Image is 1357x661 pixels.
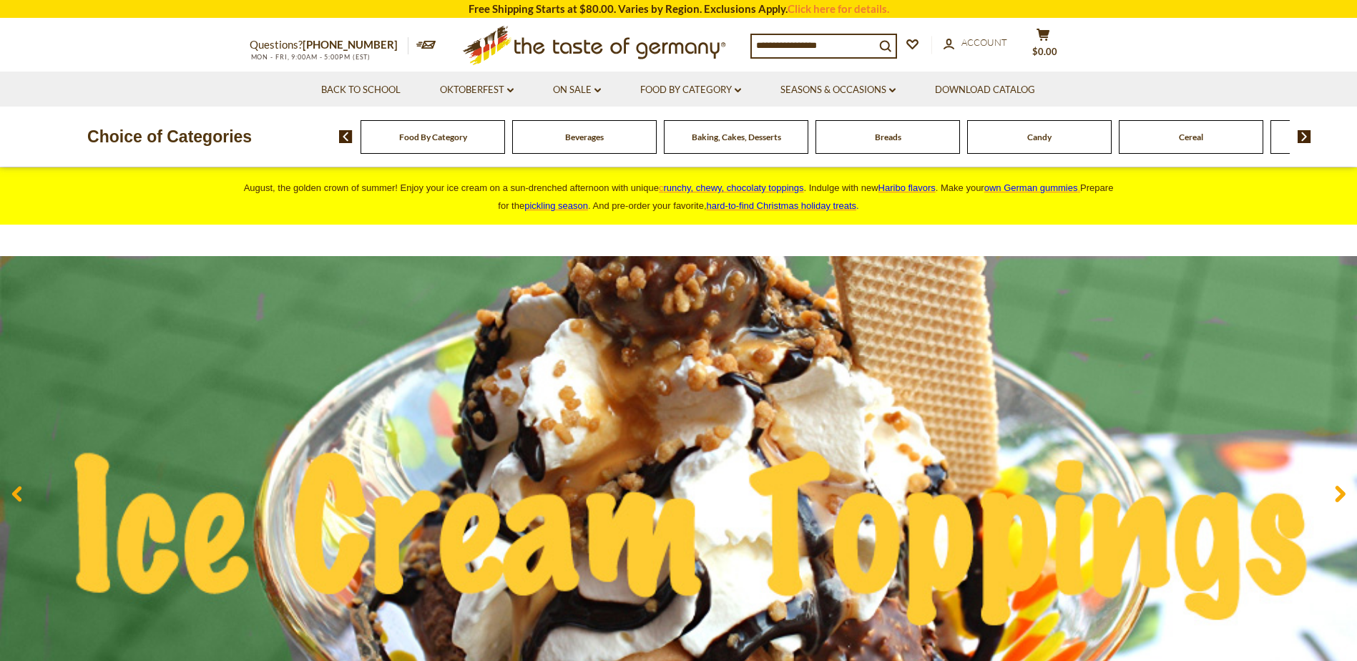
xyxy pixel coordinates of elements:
[244,182,1114,211] span: August, the golden crown of summer! Enjoy your ice cream on a sun-drenched afternoon with unique ...
[565,132,604,142] a: Beverages
[961,36,1007,48] span: Account
[875,132,901,142] a: Breads
[440,82,514,98] a: Oktoberfest
[1179,132,1203,142] a: Cereal
[399,132,467,142] a: Food By Category
[1298,130,1311,143] img: next arrow
[1022,28,1065,64] button: $0.00
[935,82,1035,98] a: Download Catalog
[692,132,781,142] a: Baking, Cakes, Desserts
[663,182,803,193] span: runchy, chewy, chocolaty toppings
[984,182,1078,193] span: own German gummies
[944,35,1007,51] a: Account
[339,130,353,143] img: previous arrow
[250,53,371,61] span: MON - FRI, 9:00AM - 5:00PM (EST)
[303,38,398,51] a: [PHONE_NUMBER]
[250,36,408,54] p: Questions?
[1027,132,1052,142] a: Candy
[640,82,741,98] a: Food By Category
[878,182,936,193] a: Haribo flavors
[524,200,588,211] a: pickling season
[788,2,889,15] a: Click here for details.
[659,182,804,193] a: crunchy, chewy, chocolaty toppings
[1032,46,1057,57] span: $0.00
[984,182,1080,193] a: own German gummies.
[707,200,859,211] span: .
[707,200,857,211] a: hard-to-find Christmas holiday treats
[780,82,896,98] a: Seasons & Occasions
[321,82,401,98] a: Back to School
[553,82,601,98] a: On Sale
